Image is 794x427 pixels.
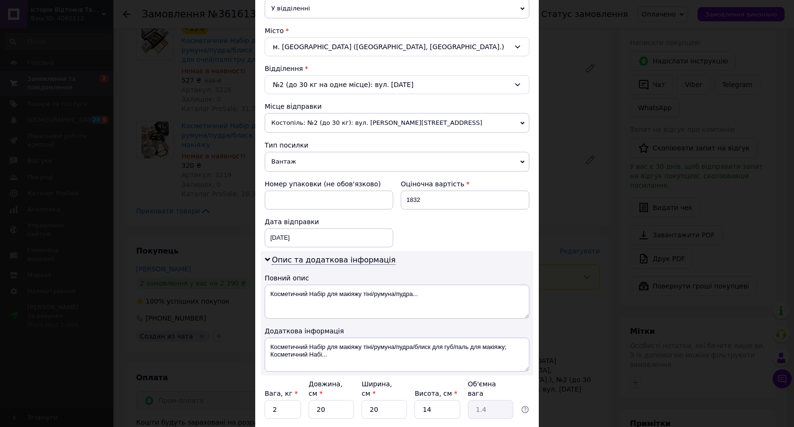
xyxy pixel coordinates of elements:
div: м. [GEOGRAPHIC_DATA] ([GEOGRAPHIC_DATA], [GEOGRAPHIC_DATA].) [265,37,529,56]
span: Костопіль: №2 (до 30 кг): вул. [PERSON_NAME][STREET_ADDRESS] [265,113,529,133]
div: Номер упаковки (не обов'язково) [265,179,393,189]
div: Відділення [265,64,529,73]
div: Місто [265,26,529,35]
label: Вага, кг [265,390,298,397]
div: №2 (до 30 кг на одне місце): вул. [DATE] [265,75,529,94]
div: Повний опис [265,273,529,283]
span: Тип посилки [265,141,308,149]
div: Дата відправки [265,217,393,227]
div: Оціночна вартість [401,179,529,189]
textarea: Косметичний Набір для макіяжу тіні/румуна/пудра/блиск для губ/паль для макіяжу; Косметичний Набі... [265,338,529,372]
div: Об'ємна вага [468,379,513,398]
span: Опис та додаткова інформація [272,255,396,265]
label: Висота, см [414,390,457,397]
label: Ширина, см [362,380,392,397]
textarea: Косметичний Набір для макіяжу тіні/румуна/пудра... [265,285,529,319]
span: Вантаж [265,152,529,172]
div: Додаткова інформація [265,326,529,336]
span: Місце відправки [265,103,322,110]
label: Довжина, см [309,380,343,397]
